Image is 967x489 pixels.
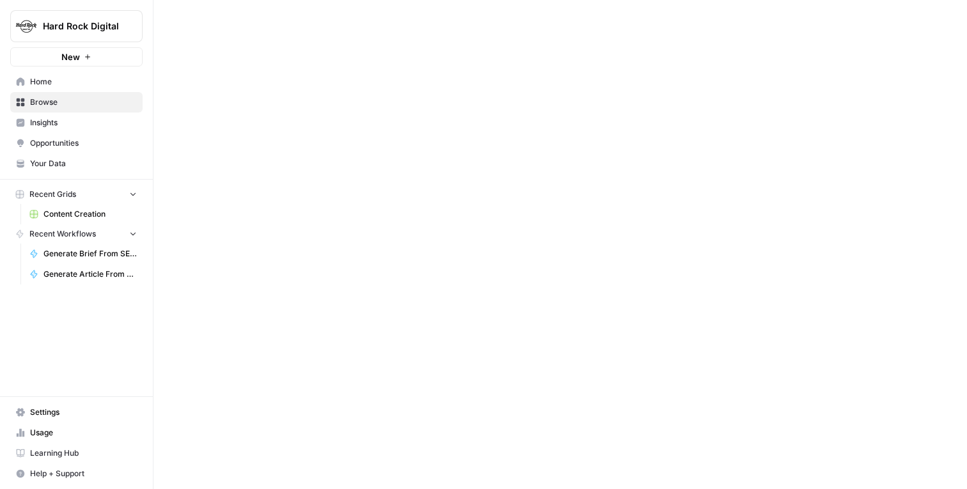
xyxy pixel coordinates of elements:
a: Home [10,72,143,92]
button: Workspace: Hard Rock Digital [10,10,143,42]
span: Home [30,76,137,88]
a: Learning Hub [10,443,143,463]
a: Insights [10,113,143,133]
span: Insights [30,117,137,128]
span: Recent Grids [29,189,76,200]
span: Settings [30,407,137,418]
span: New [61,50,80,63]
button: Help + Support [10,463,143,484]
span: Hard Rock Digital [43,20,120,33]
a: Opportunities [10,133,143,153]
img: Hard Rock Digital Logo [15,15,38,38]
span: Recent Workflows [29,228,96,240]
span: Opportunities [30,137,137,149]
a: Generate Brief From SERP [24,244,143,264]
button: Recent Workflows [10,224,143,244]
a: Usage [10,423,143,443]
span: Your Data [30,158,137,169]
a: Your Data [10,153,143,174]
span: Usage [30,427,137,439]
span: Browse [30,97,137,108]
span: Content Creation [43,208,137,220]
span: Generate Article From Outline [43,268,137,280]
a: Content Creation [24,204,143,224]
a: Settings [10,402,143,423]
span: Generate Brief From SERP [43,248,137,260]
button: New [10,47,143,66]
button: Recent Grids [10,185,143,204]
span: Learning Hub [30,447,137,459]
span: Help + Support [30,468,137,479]
a: Generate Article From Outline [24,264,143,284]
a: Browse [10,92,143,113]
